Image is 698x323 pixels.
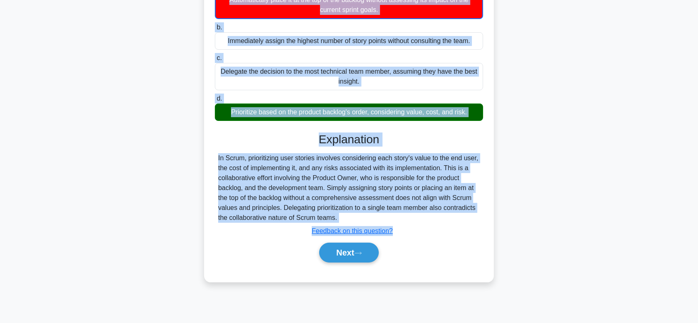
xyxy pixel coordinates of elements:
[215,104,483,121] div: Prioritize based on the product backlog's order, considering value, cost, and risk.
[215,32,483,50] div: Immediately assign the highest number of story points without consulting the team.
[218,153,480,223] div: In Scrum, prioritizing user stories involves considering each story's value to the end user, the ...
[217,54,221,61] span: c.
[220,133,478,147] h3: Explanation
[319,243,378,263] button: Next
[215,63,483,90] div: Delegate the decision to the most technical team member, assuming they have the best insight.
[312,227,393,234] a: Feedback on this question?
[217,95,222,102] span: d.
[217,24,222,31] span: b.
